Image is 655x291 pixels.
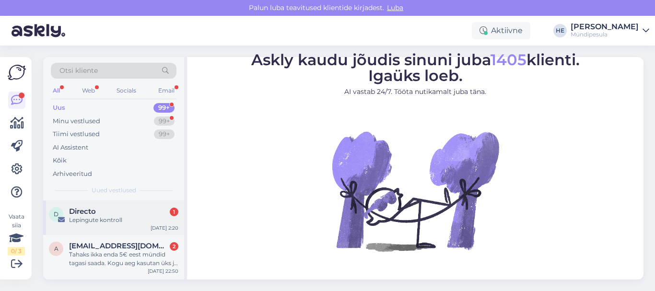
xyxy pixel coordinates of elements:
[571,31,639,38] div: Mündipesula
[553,24,567,37] div: HE
[51,84,62,97] div: All
[571,23,639,31] div: [PERSON_NAME]
[154,129,175,139] div: 99+
[53,103,65,113] div: Uus
[384,3,406,12] span: Luba
[92,186,136,195] span: Uued vestlused
[54,245,58,252] span: a
[151,224,178,232] div: [DATE] 2:20
[115,84,138,97] div: Socials
[53,156,67,165] div: Kõik
[53,129,100,139] div: Tiimi vestlused
[8,65,26,80] img: Askly Logo
[251,87,580,97] p: AI vastab 24/7. Tööta nutikamalt juba täna.
[53,143,88,152] div: AI Assistent
[170,242,178,251] div: 2
[8,212,25,256] div: Vaata siia
[170,208,178,216] div: 1
[69,250,178,268] div: Tahaks ikka enda 5€ eest mündid tagasi saada. Kogu aeg kasutan üks ja ainuke [PERSON_NAME] esimen...
[69,207,96,216] span: Directo
[329,105,502,277] img: No Chat active
[491,50,526,69] span: 1405
[8,247,25,256] div: 0 / 3
[148,268,178,275] div: [DATE] 22:50
[156,84,176,97] div: Email
[53,169,92,179] div: Arhiveeritud
[154,116,175,126] div: 99+
[472,22,530,39] div: Aktiivne
[69,242,169,250] span: artjom.tsuprin@gmail.com
[53,116,100,126] div: Minu vestlused
[571,23,649,38] a: [PERSON_NAME]Mündipesula
[80,84,97,97] div: Web
[69,216,178,224] div: Lepingute kontroll
[59,66,98,76] span: Otsi kliente
[54,210,58,218] span: D
[251,50,580,85] span: Askly kaudu jõudis sinuni juba klienti. Igaüks loeb.
[153,103,175,113] div: 99+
